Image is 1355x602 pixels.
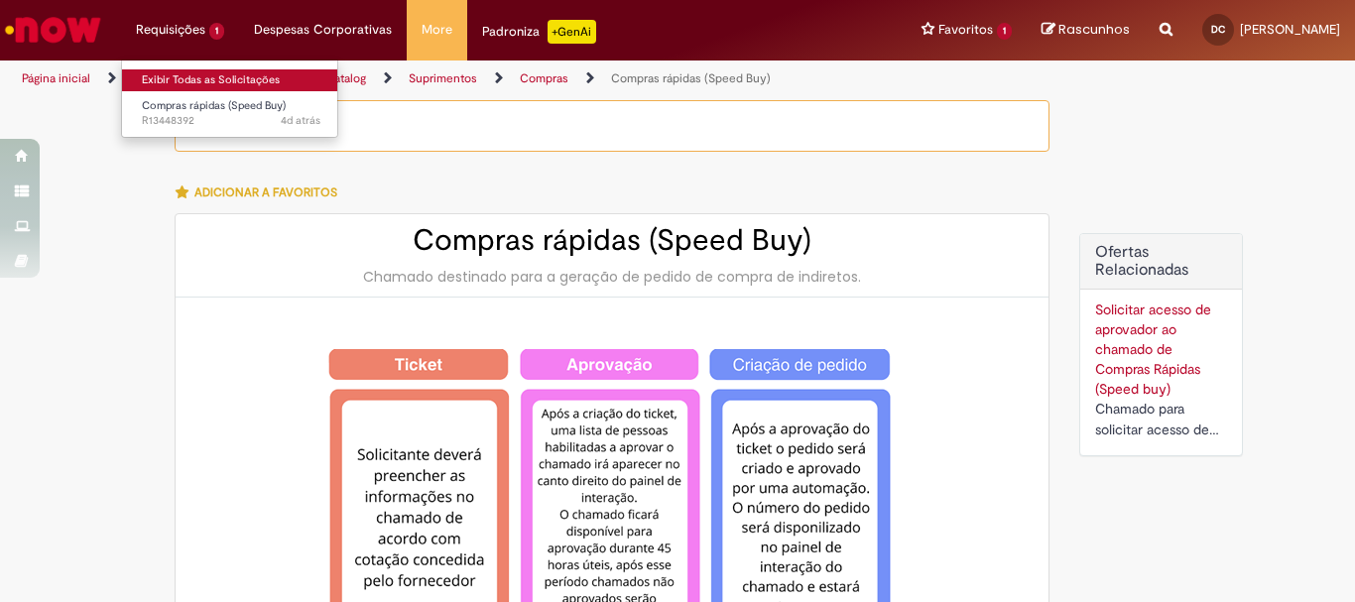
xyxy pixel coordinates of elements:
a: Compras [520,70,568,86]
a: Solicitar acesso de aprovador ao chamado de Compras Rápidas (Speed buy) [1095,301,1211,398]
span: Despesas Corporativas [254,20,392,40]
ul: Requisições [121,60,338,138]
div: Padroniza [482,20,596,44]
div: Chamado para solicitar acesso de aprovador ao ticket de Speed buy [1095,399,1227,440]
span: [PERSON_NAME] [1240,21,1340,38]
button: Adicionar a Favoritos [175,172,348,213]
div: Chamado destinado para a geração de pedido de compra de indiretos. [195,267,1029,287]
span: 1 [997,23,1012,40]
span: Requisições [136,20,205,40]
span: DC [1211,23,1225,36]
time: 26/08/2025 13:42:53 [281,113,320,128]
h2: Compras rápidas (Speed Buy) [195,224,1029,257]
span: Favoritos [938,20,993,40]
a: Aberto R13448392 : Compras rápidas (Speed Buy) [122,95,340,132]
span: More [422,20,452,40]
a: Exibir Todas as Solicitações [122,69,340,91]
div: Obrigatório um anexo. [175,100,1049,152]
div: Ofertas Relacionadas [1079,233,1243,456]
a: Página inicial [22,70,90,86]
a: Compras rápidas (Speed Buy) [611,70,771,86]
img: ServiceNow [2,10,104,50]
a: Rascunhos [1042,21,1130,40]
a: Suprimentos [409,70,477,86]
span: Rascunhos [1058,20,1130,39]
ul: Trilhas de página [15,60,889,97]
span: 1 [209,23,224,40]
p: +GenAi [548,20,596,44]
span: Compras rápidas (Speed Buy) [142,98,286,113]
span: R13448392 [142,113,320,129]
span: 4d atrás [281,113,320,128]
h2: Ofertas Relacionadas [1095,244,1227,279]
span: Adicionar a Favoritos [194,184,337,200]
